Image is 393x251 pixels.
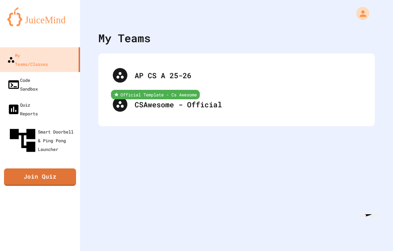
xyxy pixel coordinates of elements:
div: My Teams/Classes [7,51,48,68]
div: My Teams [98,30,151,46]
div: Smart Doorbell & Ping Pong Launcher [7,125,77,156]
a: Join Quiz [4,168,76,186]
div: CSAwesome - Official [135,99,360,110]
div: My Account [349,5,371,22]
div: Official Template - Cs Awesome [111,90,200,99]
div: AP CS A 25-26 [106,61,368,90]
div: AP CS A 25-26 [135,70,360,81]
div: Official Template - Cs AwesomeCSAwesome - Official [106,90,368,119]
iframe: chat widget [355,214,387,245]
div: Code Sandbox [7,76,38,93]
div: Quiz Reports [7,100,38,118]
img: logo-orange.svg [7,7,73,26]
